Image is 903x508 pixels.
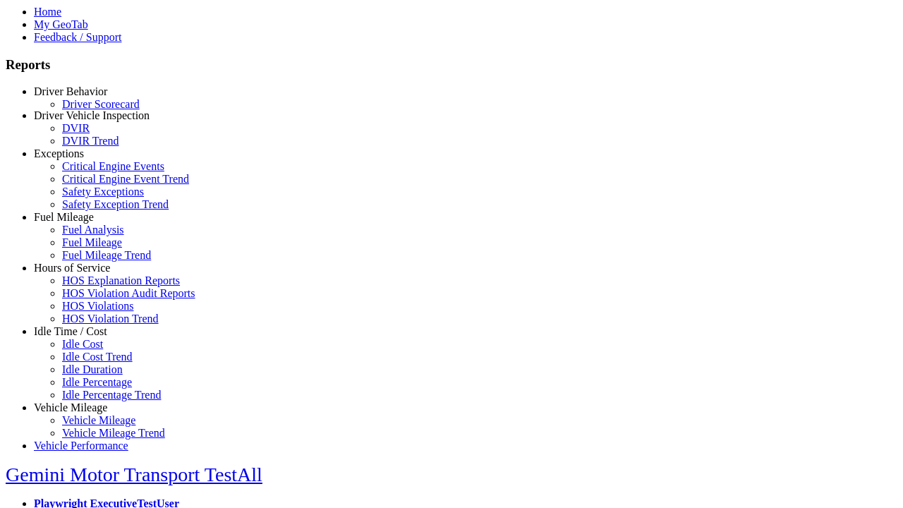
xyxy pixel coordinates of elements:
[34,18,88,30] a: My GeoTab
[62,160,164,172] a: Critical Engine Events
[62,338,103,350] a: Idle Cost
[62,224,124,236] a: Fuel Analysis
[62,198,169,210] a: Safety Exception Trend
[62,249,151,261] a: Fuel Mileage Trend
[62,173,189,185] a: Critical Engine Event Trend
[34,440,128,452] a: Vehicle Performance
[6,57,897,73] h3: Reports
[6,464,262,485] a: Gemini Motor Transport TestAll
[62,351,133,363] a: Idle Cost Trend
[62,287,195,299] a: HOS Violation Audit Reports
[62,186,144,198] a: Safety Exceptions
[62,427,165,439] a: Vehicle Mileage Trend
[34,147,84,159] a: Exceptions
[62,98,140,110] a: Driver Scorecard
[62,414,135,426] a: Vehicle Mileage
[34,262,110,274] a: Hours of Service
[34,85,107,97] a: Driver Behavior
[34,401,107,413] a: Vehicle Mileage
[34,109,150,121] a: Driver Vehicle Inspection
[34,211,94,223] a: Fuel Mileage
[34,6,61,18] a: Home
[62,122,90,134] a: DVIR
[62,236,122,248] a: Fuel Mileage
[62,274,180,286] a: HOS Explanation Reports
[62,376,132,388] a: Idle Percentage
[34,31,121,43] a: Feedback / Support
[62,313,159,325] a: HOS Violation Trend
[62,300,133,312] a: HOS Violations
[62,135,119,147] a: DVIR Trend
[62,389,161,401] a: Idle Percentage Trend
[34,325,107,337] a: Idle Time / Cost
[62,363,123,375] a: Idle Duration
